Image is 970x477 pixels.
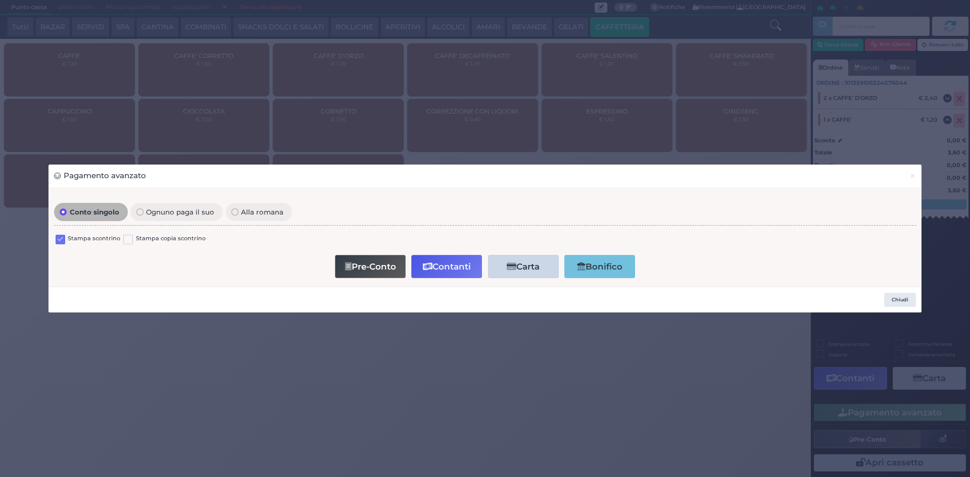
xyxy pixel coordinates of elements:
button: Pre-Conto [335,255,406,278]
label: Stampa copia scontrino [136,234,206,244]
span: Alla romana [238,208,286,216]
span: × [909,170,916,181]
label: Stampa scontrino [68,234,120,244]
button: Carta [488,255,559,278]
span: Conto singolo [67,208,122,216]
button: Bonifico [564,255,635,278]
button: Contanti [411,255,482,278]
h3: Pagamento avanzato [54,170,146,182]
span: Ognuno paga il suo [143,208,217,216]
button: Chiudi [884,293,916,307]
button: Chiudi [904,165,922,187]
